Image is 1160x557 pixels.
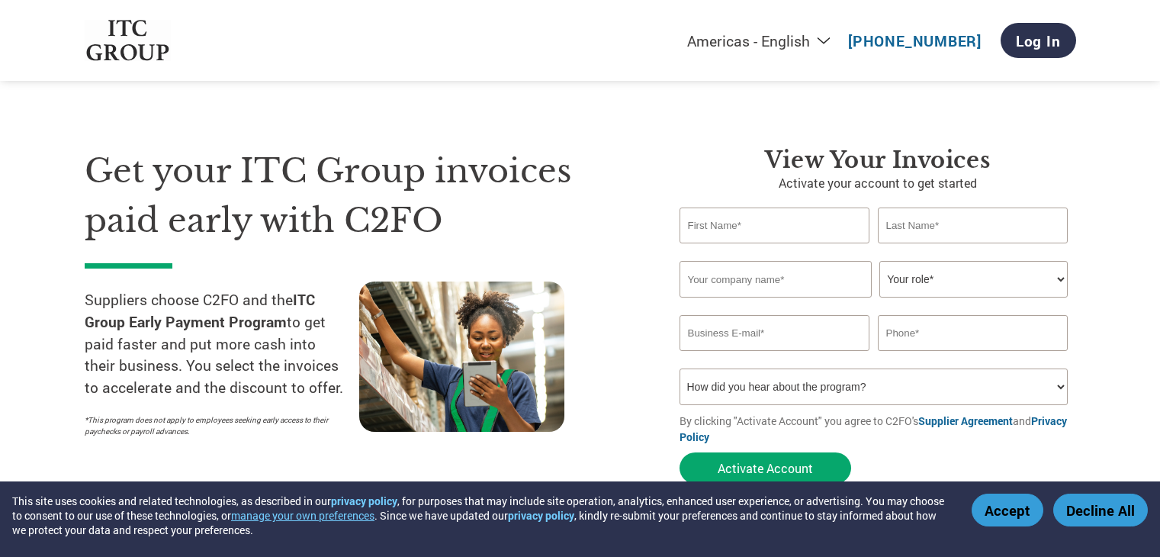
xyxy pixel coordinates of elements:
p: By clicking "Activate Account" you agree to C2FO's and [680,413,1076,445]
p: Activate your account to get started [680,174,1076,192]
div: This site uses cookies and related technologies, as described in our , for purposes that may incl... [12,494,950,537]
img: ITC Group [85,20,172,62]
button: Decline All [1053,494,1148,526]
input: First Name* [680,208,870,243]
div: Invalid company name or company name is too long [680,299,1068,309]
div: Invalid first name or first name is too long [680,245,870,255]
img: supply chain worker [359,282,564,432]
strong: ITC Group Early Payment Program [85,290,315,331]
input: Last Name* [878,208,1068,243]
a: Log In [1001,23,1076,58]
button: manage your own preferences [231,508,374,523]
h1: Get your ITC Group invoices paid early with C2FO [85,146,634,245]
div: Invalid last name or last name is too long [878,245,1068,255]
button: Activate Account [680,452,851,484]
a: privacy policy [508,508,574,523]
select: Title/Role [879,261,1068,298]
a: [PHONE_NUMBER] [848,31,982,50]
div: Inavlid Email Address [680,353,870,362]
p: Suppliers choose C2FO and the to get paid faster and put more cash into their business. You selec... [85,289,359,399]
a: Supplier Agreement [918,414,1013,428]
button: Accept [972,494,1043,526]
div: Inavlid Phone Number [878,353,1068,362]
input: Your company name* [680,261,872,298]
a: Privacy Policy [680,414,1067,444]
a: privacy policy [331,494,397,508]
input: Invalid Email format [680,315,870,351]
input: Phone* [878,315,1068,351]
p: *This program does not apply to employees seeking early access to their paychecks or payroll adva... [85,414,344,437]
h3: View Your Invoices [680,146,1076,174]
